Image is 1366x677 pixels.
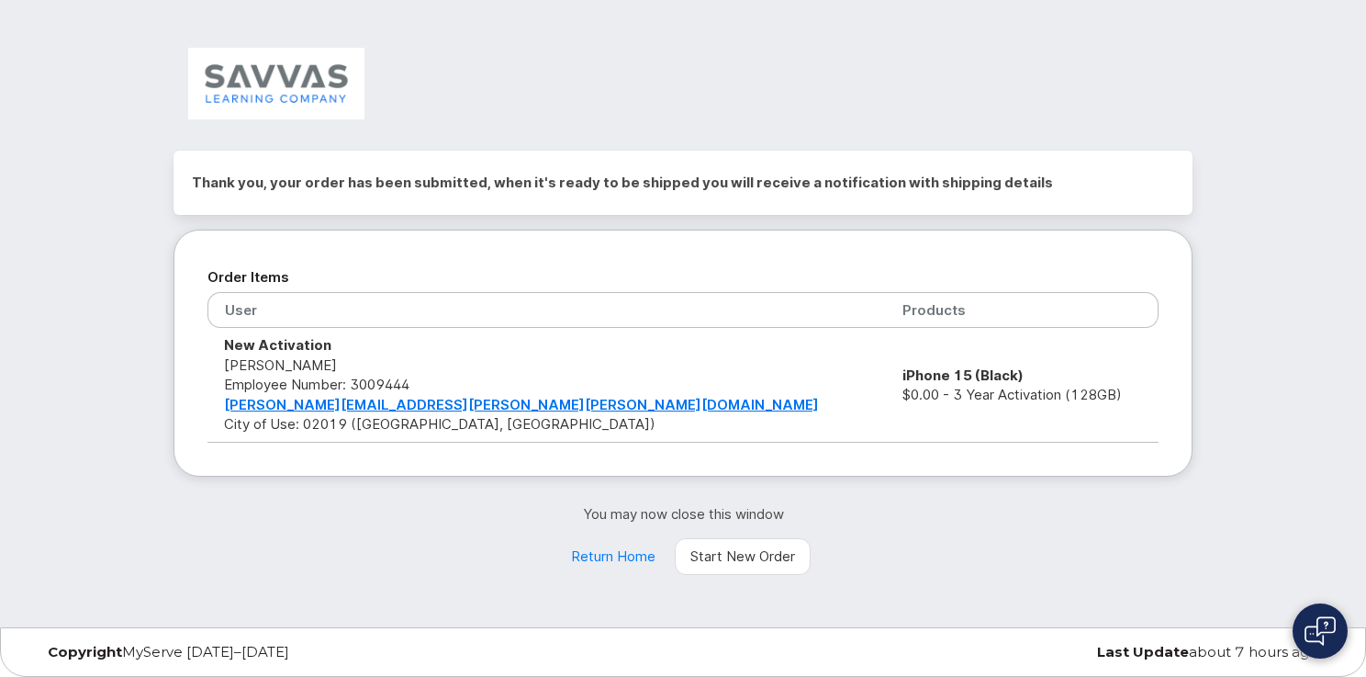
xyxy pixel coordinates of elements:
h2: Order Items [207,264,1159,291]
strong: iPhone 15 (Black) [902,367,1024,384]
div: about 7 hours ago [900,645,1332,660]
a: [PERSON_NAME][EMAIL_ADDRESS][PERSON_NAME][PERSON_NAME][DOMAIN_NAME] [224,396,819,413]
a: Start New Order [675,538,811,575]
strong: New Activation [224,336,331,354]
h2: Thank you, your order has been submitted, when it's ready to be shipped you will receive a notifi... [192,169,1174,197]
a: Return Home [555,538,671,575]
div: MyServe [DATE]–[DATE] [34,645,466,660]
th: User [207,292,886,328]
th: Products [886,292,1159,328]
strong: Last Update [1097,643,1189,660]
p: You may now close this window [174,504,1192,524]
strong: Copyright [48,643,122,660]
td: [PERSON_NAME] City of Use: 02019 ([GEOGRAPHIC_DATA], [GEOGRAPHIC_DATA]) [207,328,886,442]
td: $0.00 - 3 Year Activation (128GB) [886,328,1159,442]
img: Savvas Learning Company LLC [188,48,364,119]
img: Open chat [1304,616,1336,646]
span: Employee Number: 3009444 [224,376,409,393]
